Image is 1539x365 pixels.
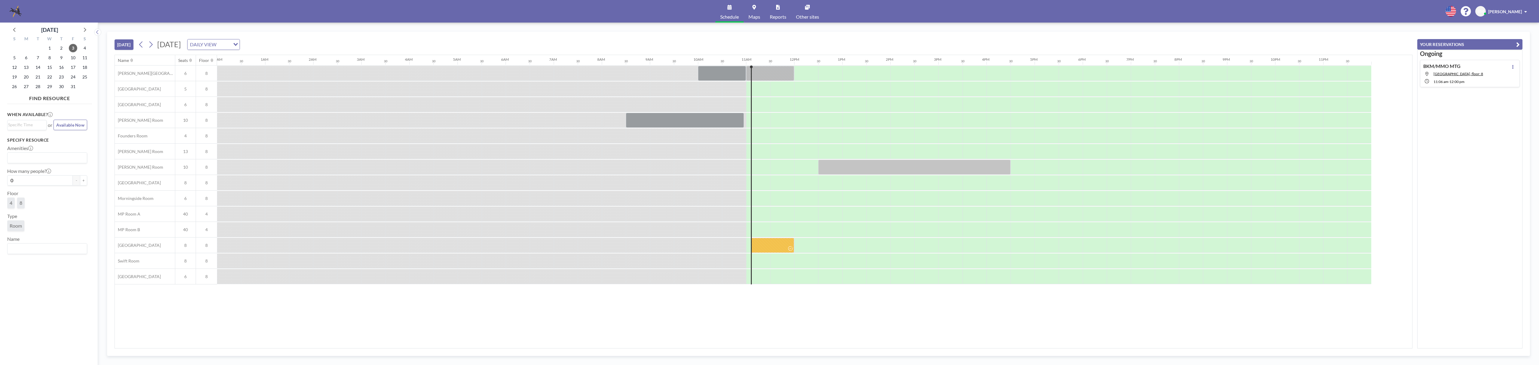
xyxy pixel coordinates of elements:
[175,243,196,248] span: 8
[48,122,52,128] span: or
[1153,59,1157,63] div: 30
[20,35,32,43] div: M
[1201,59,1205,63] div: 30
[1420,50,1520,57] h3: Ongoing
[196,149,217,154] span: 8
[1298,59,1301,63] div: 30
[175,274,196,279] span: 6
[432,59,436,63] div: 30
[218,41,230,48] input: Search for option
[961,59,965,63] div: 30
[934,57,941,62] div: 3PM
[720,14,739,19] span: Schedule
[175,180,196,186] span: 8
[196,211,217,217] span: 4
[175,149,196,154] span: 13
[81,63,89,72] span: Saturday, October 18, 2025
[69,54,77,62] span: Friday, October 10, 2025
[199,58,209,63] div: Floor
[196,71,217,76] span: 8
[196,164,217,170] span: 8
[34,73,42,81] span: Tuesday, October 21, 2025
[8,121,43,128] input: Search for option
[69,82,77,91] span: Friday, October 31, 2025
[1488,9,1522,14] span: [PERSON_NAME]
[175,227,196,232] span: 40
[645,57,653,62] div: 9AM
[1346,59,1349,63] div: 30
[7,190,18,196] label: Floor
[115,164,163,170] span: [PERSON_NAME] Room
[1222,57,1230,62] div: 9PM
[1174,57,1182,62] div: 8PM
[32,35,44,43] div: T
[175,118,196,123] span: 10
[196,102,217,107] span: 8
[8,244,87,254] div: Search for option
[115,86,161,92] span: [GEOGRAPHIC_DATA]
[178,58,188,63] div: Seats
[81,54,89,62] span: Saturday, October 11, 2025
[1319,57,1328,62] div: 11PM
[10,63,19,72] span: Sunday, October 12, 2025
[22,82,30,91] span: Monday, October 27, 2025
[34,82,42,91] span: Tuesday, October 28, 2025
[693,57,703,62] div: 10AM
[57,44,66,52] span: Thursday, October 2, 2025
[175,196,196,201] span: 6
[240,59,243,63] div: 30
[196,86,217,92] span: 8
[115,71,175,76] span: [PERSON_NAME][GEOGRAPHIC_DATA]
[769,59,772,63] div: 30
[45,54,54,62] span: Wednesday, October 8, 2025
[34,63,42,72] span: Tuesday, October 14, 2025
[115,180,161,186] span: [GEOGRAPHIC_DATA]
[196,227,217,232] span: 4
[115,258,139,264] span: Swift Room
[115,211,140,217] span: MP Room A
[597,57,605,62] div: 8AM
[742,57,751,62] div: 11AM
[10,5,22,17] img: organization-logo
[7,93,92,101] h4: FIND RESOURCE
[453,57,461,62] div: 5AM
[7,213,17,219] label: Type
[69,44,77,52] span: Friday, October 3, 2025
[175,102,196,107] span: 6
[1126,57,1134,62] div: 7PM
[501,57,509,62] div: 6AM
[115,227,140,232] span: MP Room B
[54,120,87,130] button: Available Now
[57,73,66,81] span: Thursday, October 23, 2025
[624,59,628,63] div: 30
[57,63,66,72] span: Thursday, October 16, 2025
[288,59,291,63] div: 30
[115,243,161,248] span: [GEOGRAPHIC_DATA]
[790,57,799,62] div: 12PM
[10,82,19,91] span: Sunday, October 26, 2025
[1449,79,1464,84] span: 12:00 PM
[528,59,532,63] div: 30
[115,102,161,107] span: [GEOGRAPHIC_DATA]
[79,35,90,43] div: S
[9,35,20,43] div: S
[196,243,217,248] span: 8
[20,200,22,206] span: 8
[196,133,217,139] span: 8
[1057,59,1061,63] div: 30
[115,39,133,50] button: [DATE]
[45,63,54,72] span: Wednesday, October 15, 2025
[115,274,161,279] span: [GEOGRAPHIC_DATA]
[1448,79,1449,84] span: -
[175,71,196,76] span: 6
[1271,57,1280,62] div: 10PM
[45,73,54,81] span: Wednesday, October 22, 2025
[189,41,218,48] span: DAILY VIEW
[41,26,58,34] div: [DATE]
[336,59,339,63] div: 30
[8,153,87,163] div: Search for option
[188,39,240,50] div: Search for option
[1417,39,1522,50] button: YOUR RESERVATIONS
[73,175,80,186] button: -
[69,73,77,81] span: Friday, October 24, 2025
